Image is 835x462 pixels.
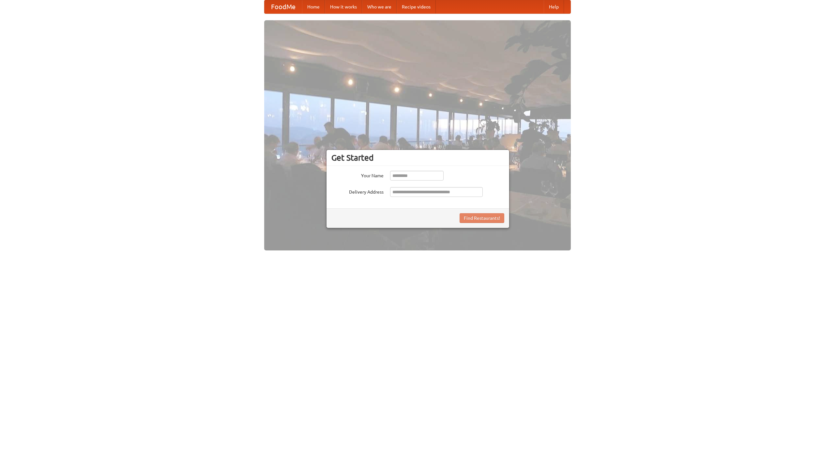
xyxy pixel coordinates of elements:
a: Recipe videos [397,0,436,13]
a: Who we are [362,0,397,13]
h3: Get Started [331,153,504,163]
button: Find Restaurants! [460,213,504,223]
label: Your Name [331,171,384,179]
a: Help [544,0,564,13]
a: FoodMe [265,0,302,13]
label: Delivery Address [331,187,384,195]
a: Home [302,0,325,13]
a: How it works [325,0,362,13]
